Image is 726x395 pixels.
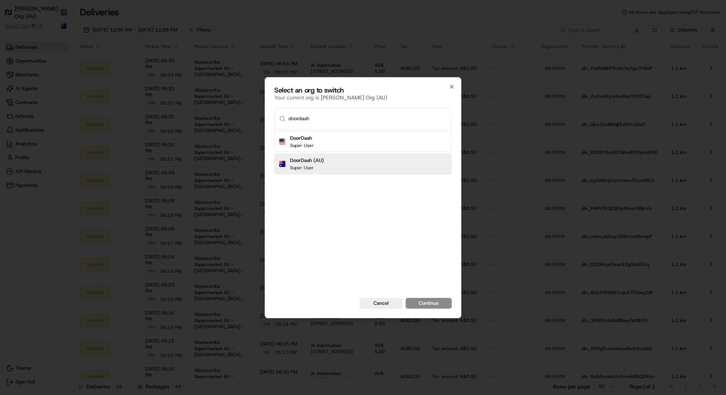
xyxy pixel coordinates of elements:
[279,161,285,167] img: Flag of au
[360,298,403,309] button: Cancel
[290,135,314,142] h2: DoorDash
[288,108,447,129] input: Type to search...
[274,94,452,101] p: Your current org is
[321,94,387,101] span: [PERSON_NAME] Org (AU)
[274,87,452,94] h2: Select an org to switch
[290,157,324,164] h2: DoorDash (AU)
[279,139,285,145] img: Flag of us
[274,130,452,176] div: Suggestions
[290,165,324,171] p: Super User
[290,142,314,149] p: Super User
